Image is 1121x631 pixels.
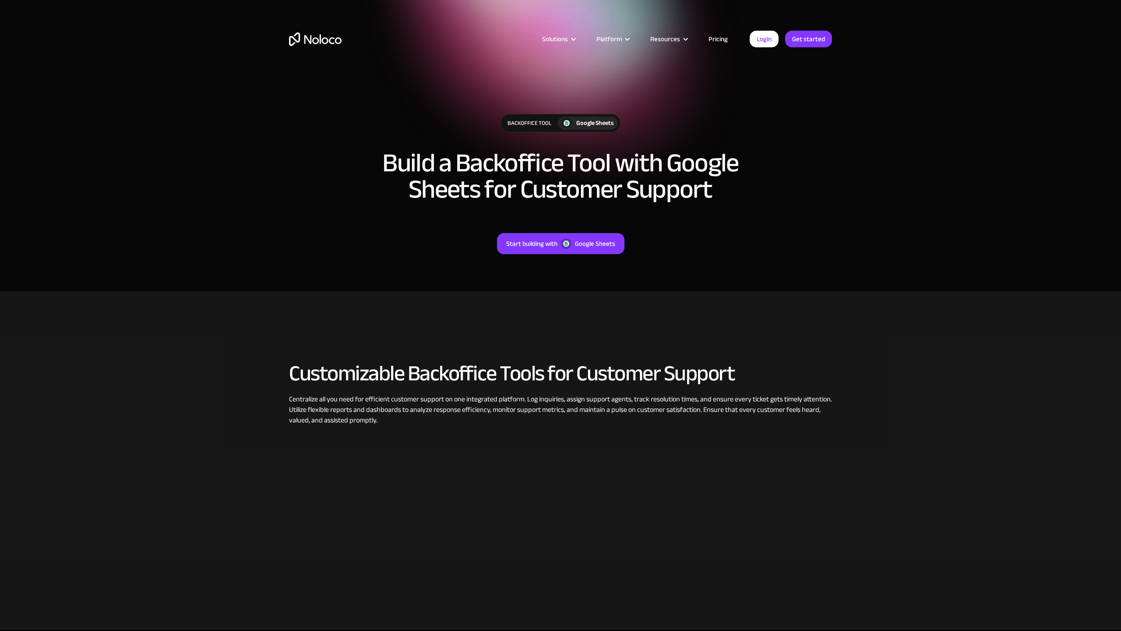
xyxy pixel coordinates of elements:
[596,33,622,45] div: Platform
[576,118,613,128] div: Google Sheets
[650,33,680,45] div: Resources
[531,33,585,45] div: Solutions
[750,31,779,47] a: Login
[639,33,698,45] div: Resources
[785,31,832,47] a: Get started
[506,238,557,249] div: Start building with
[289,32,342,46] a: home
[575,238,615,249] div: Google Sheets
[289,394,832,425] div: Centralize all you need for efficient customer support on one integrated platform. Log inquiries,...
[497,233,624,254] a: Start building withGoogle Sheets
[501,114,558,132] div: Backoffice Tool
[585,33,639,45] div: Platform
[289,362,832,385] h2: Customizable Backoffice Tools for Customer Support
[698,33,739,45] a: Pricing
[542,33,568,45] div: Solutions
[363,150,758,202] h1: Build a Backoffice Tool with Google Sheets for Customer Support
